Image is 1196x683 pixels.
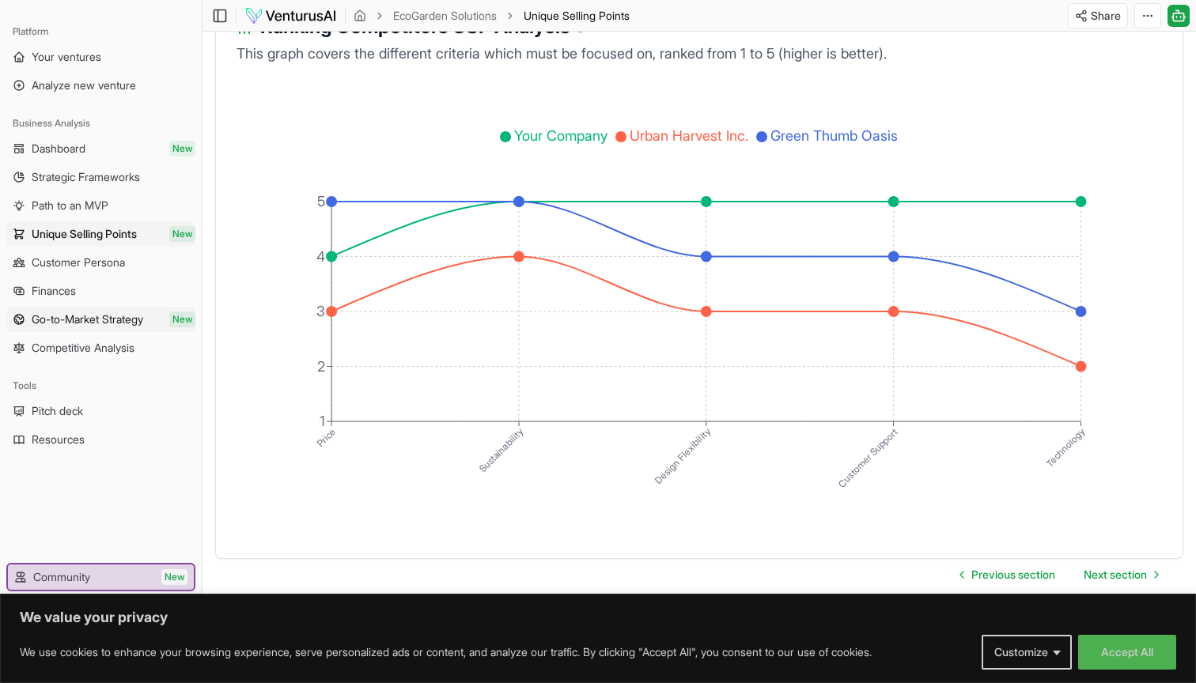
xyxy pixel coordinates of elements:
[169,141,195,157] span: New
[393,8,497,24] a: EcoGarden Solutions
[477,425,526,474] tspan: Sustainability
[1091,8,1121,24] span: Share
[32,255,125,270] span: Customer Persona
[6,136,195,161] a: DashboardNew
[32,432,85,447] span: Resources
[235,43,1164,65] p: This graph covers the different criteria which must be focused on, ranked from 1 to 5 (higher is ...
[835,425,899,489] tspan: Customer Support
[32,77,136,93] span: Analyze new venture
[169,311,195,327] span: New
[32,340,134,356] span: Competitive Analysis
[6,221,195,247] a: Unique Selling PointsNew
[20,608,1176,627] p: We value your privacy
[514,127,607,144] span: Your Company
[33,569,90,585] span: Community
[6,427,195,452] a: Resources
[6,193,195,218] a: Path to an MVP
[1068,3,1128,28] button: Share
[971,567,1055,583] span: Previous section
[354,8,630,24] nav: breadcrumb
[1043,425,1088,469] tspan: Technology
[8,564,194,590] a: CommunityNew
[32,49,101,65] span: Your ventures
[316,247,325,264] tspan: 4
[6,307,195,332] a: Go-to-Market StrategyNew
[6,278,195,304] a: Finances
[948,559,1171,591] nav: pagination
[244,6,337,25] img: logo
[948,559,1068,591] a: Go to previous page
[982,635,1072,670] button: Customize
[32,198,108,213] span: Path to an MVP
[6,73,195,98] a: Analyze new venture
[169,226,195,242] span: New
[161,569,187,585] span: New
[320,413,325,429] tspan: 1
[20,643,872,662] p: We use cookies to enhance your browsing experience, serve personalized ads or content, and analyz...
[6,44,195,70] a: Your ventures
[32,226,137,242] span: Unique Selling Points
[32,283,76,299] span: Finances
[6,335,195,360] a: Competitive Analysis
[316,303,325,319] tspan: 3
[653,425,713,485] tspan: Design Flexibility
[6,373,195,398] div: Tools
[6,398,195,424] a: Pitch deck
[6,164,195,190] a: Strategic Frameworks
[630,127,748,144] span: Urban Harvest Inc.
[524,9,630,22] span: Unique Selling Points
[317,358,325,375] tspan: 2
[315,425,339,449] tspan: Price
[317,193,325,209] tspan: 5
[6,19,195,44] div: Platform
[770,127,898,144] span: Green Thumb Oasis
[32,169,140,185] span: Strategic Frameworks
[6,111,195,136] div: Business Analysis
[6,250,195,275] a: Customer Persona
[32,403,83,419] span: Pitch deck
[1084,567,1147,583] span: Next section
[524,8,630,24] span: Unique Selling Points
[32,311,143,327] span: Go-to-Market Strategy
[32,141,85,157] span: Dashboard
[1078,635,1176,670] button: Accept All
[1071,559,1171,591] a: Go to next page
